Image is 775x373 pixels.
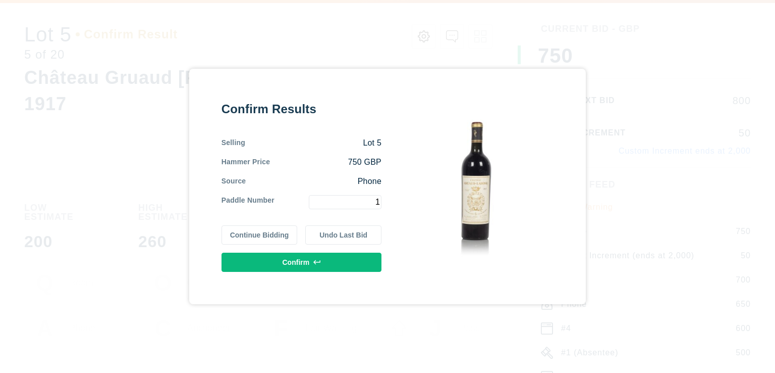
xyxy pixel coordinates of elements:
button: Undo Last Bid [305,225,381,245]
div: Phone [246,176,381,187]
div: Source [222,176,246,187]
button: Continue Bidding [222,225,298,245]
div: Confirm Results [222,101,381,117]
div: Lot 5 [245,137,381,149]
button: Confirm [222,253,381,272]
div: 750 GBP [270,157,381,168]
div: Paddle Number [222,195,274,209]
div: Hammer Price [222,157,270,168]
div: Selling [222,137,245,149]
